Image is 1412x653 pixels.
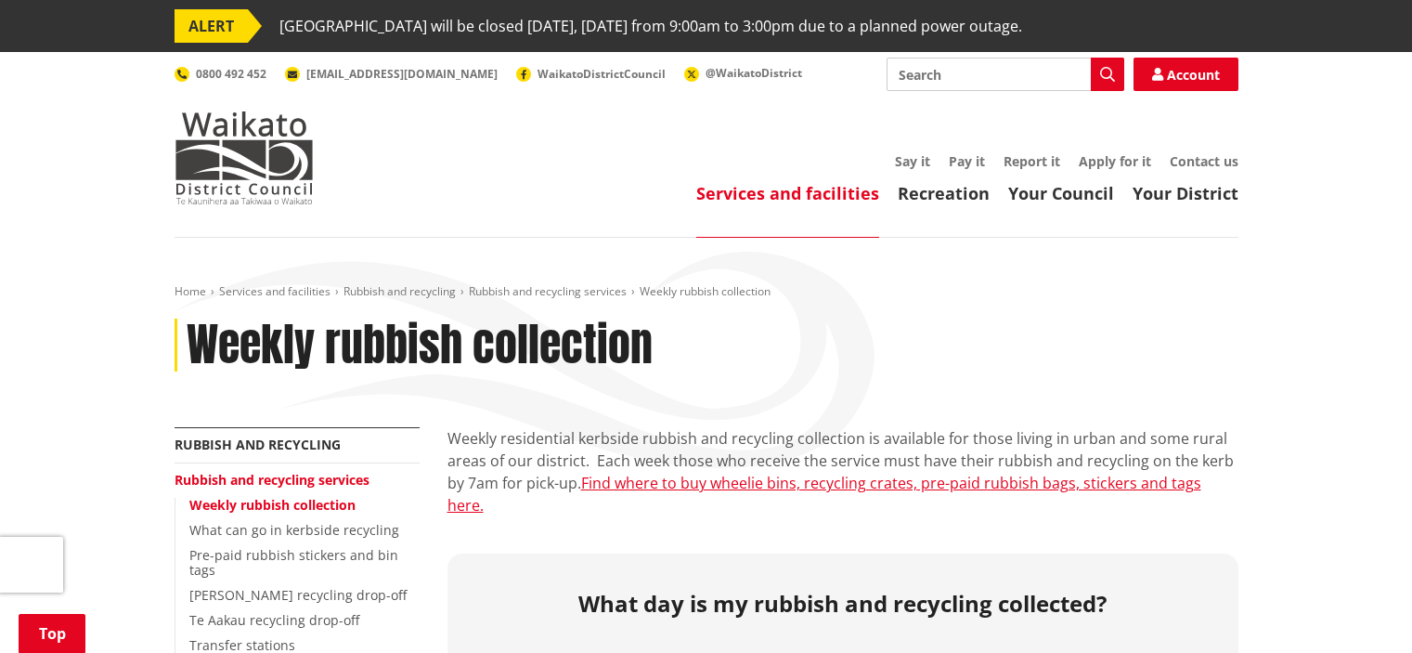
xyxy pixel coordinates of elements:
[696,182,879,204] a: Services and facilities
[189,546,398,580] a: Pre-paid rubbish stickers and bin tags
[887,58,1124,91] input: Search input
[1004,152,1060,170] a: Report it
[538,66,666,82] span: WaikatoDistrictCouncil
[898,182,990,204] a: Recreation
[175,9,248,43] span: ALERT
[343,283,456,299] a: Rubbish and recycling
[461,591,1224,618] h2: What day is my rubbish and recycling collected?
[279,9,1022,43] span: [GEOGRAPHIC_DATA] will be closed [DATE], [DATE] from 9:00am to 3:00pm due to a planned power outage.
[219,283,330,299] a: Services and facilities
[189,521,399,539] a: What can go in kerbside recycling
[175,471,369,489] a: Rubbish and recycling services
[19,614,85,653] a: Top
[516,66,666,82] a: WaikatoDistrictCouncil
[706,65,802,81] span: @WaikatoDistrict
[175,66,266,82] a: 0800 492 452
[447,427,1238,516] p: Weekly residential kerbside rubbish and recycling collection is available for those living in urb...
[949,152,985,170] a: Pay it
[895,152,930,170] a: Say it
[285,66,498,82] a: [EMAIL_ADDRESS][DOMAIN_NAME]
[175,111,314,204] img: Waikato District Council - Te Kaunihera aa Takiwaa o Waikato
[196,66,266,82] span: 0800 492 452
[189,611,359,629] a: Te Aakau recycling drop-off
[189,496,356,514] a: Weekly rubbish collection
[175,436,341,453] a: Rubbish and recycling
[1133,182,1238,204] a: Your District
[1170,152,1238,170] a: Contact us
[447,473,1201,516] a: Find where to buy wheelie bins, recycling crates, pre-paid rubbish bags, stickers and tags here.
[189,586,407,604] a: [PERSON_NAME] recycling drop-off
[469,283,627,299] a: Rubbish and recycling services
[175,283,206,299] a: Home
[175,284,1238,300] nav: breadcrumb
[306,66,498,82] span: [EMAIL_ADDRESS][DOMAIN_NAME]
[187,319,653,372] h1: Weekly rubbish collection
[684,65,802,81] a: @WaikatoDistrict
[1133,58,1238,91] a: Account
[1008,182,1114,204] a: Your Council
[1079,152,1151,170] a: Apply for it
[640,283,771,299] span: Weekly rubbish collection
